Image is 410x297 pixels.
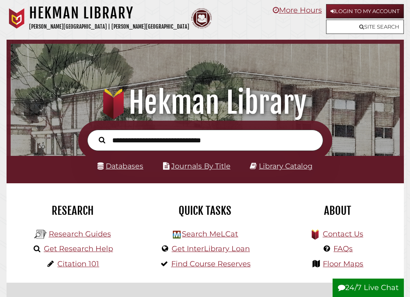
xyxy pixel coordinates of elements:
h1: Hekman Library [17,85,394,121]
a: More Hours [273,6,322,15]
i: Search [99,137,105,144]
h2: About [277,204,397,218]
button: Search [95,135,109,145]
a: Floor Maps [323,259,363,268]
h2: Quick Tasks [145,204,265,218]
a: Search MeLCat [182,229,238,239]
img: Hekman Library Logo [34,228,47,241]
a: Site Search [326,20,404,34]
a: Journals By Title [171,162,231,170]
a: Citation 101 [57,259,99,268]
h2: Research [13,204,133,218]
img: Hekman Library Logo [173,231,181,239]
p: [PERSON_NAME][GEOGRAPHIC_DATA] | [PERSON_NAME][GEOGRAPHIC_DATA] [29,22,189,32]
img: Calvin University [7,8,27,29]
a: Get Research Help [44,244,113,253]
a: Get InterLibrary Loan [172,244,250,253]
a: Databases [97,162,143,170]
a: Login to My Account [326,4,404,18]
h1: Hekman Library [29,4,189,22]
a: Research Guides [49,229,111,239]
a: Contact Us [323,229,363,239]
a: Library Catalog [259,162,313,170]
img: Calvin Theological Seminary [191,8,212,29]
a: FAQs [333,244,353,253]
a: Find Course Reserves [171,259,251,268]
